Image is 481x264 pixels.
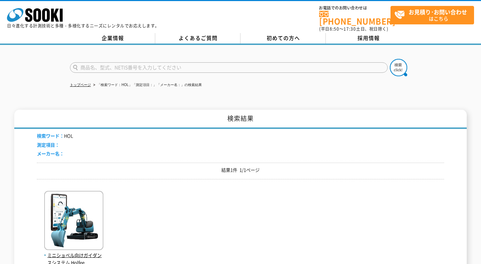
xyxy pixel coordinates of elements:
a: お見積り･お問い合わせはこちら [391,6,474,24]
a: トップページ [70,83,91,87]
img: btn_search.png [390,59,407,76]
a: 採用情報 [326,33,411,44]
li: 「検索ワード：HOL」「測定項目：」「メーカー名：」の検索結果 [92,81,202,89]
p: 結果1件 1/1ページ [37,166,444,174]
a: 初めての方へ [240,33,326,44]
span: 17:30 [344,26,356,32]
span: メーカー名： [37,150,64,157]
p: 日々進化する計測技術と多種・多様化するニーズにレンタルでお応えします。 [7,24,159,28]
span: (平日 ～ 土日、祝日除く) [319,26,388,32]
a: よくあるご質問 [155,33,240,44]
a: [PHONE_NUMBER] [319,11,391,25]
h1: 検索結果 [14,110,467,129]
strong: お見積り･お問い合わせ [409,8,467,16]
img: Holfee [44,191,103,252]
input: 商品名、型式、NETIS番号を入力してください [70,62,388,73]
span: はこちら [394,6,474,24]
a: 企業情報 [70,33,155,44]
span: お電話でのお問い合わせは [319,6,391,10]
li: HOL [37,132,73,140]
span: 初めての方へ [267,34,300,42]
span: 8:50 [330,26,339,32]
span: 検索ワード： [37,132,64,139]
span: 測定項目： [37,141,60,148]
